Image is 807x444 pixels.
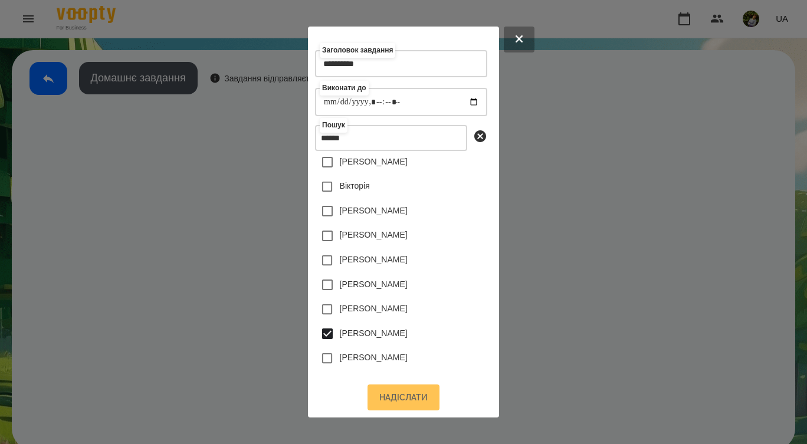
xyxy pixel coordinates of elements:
label: [PERSON_NAME] [340,254,408,265]
label: [PERSON_NAME] [340,156,408,167]
label: Виконати до [320,81,369,96]
label: [PERSON_NAME] [340,327,408,339]
label: [PERSON_NAME] [340,205,408,216]
label: Заголовок завдання [320,43,395,58]
label: [PERSON_NAME] [340,229,408,241]
button: Надіслати [368,384,439,410]
label: [PERSON_NAME] [340,351,408,363]
label: Пошук [320,118,347,133]
label: Вікторія [340,180,370,192]
label: [PERSON_NAME] [340,278,408,290]
label: [PERSON_NAME] [340,302,408,314]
